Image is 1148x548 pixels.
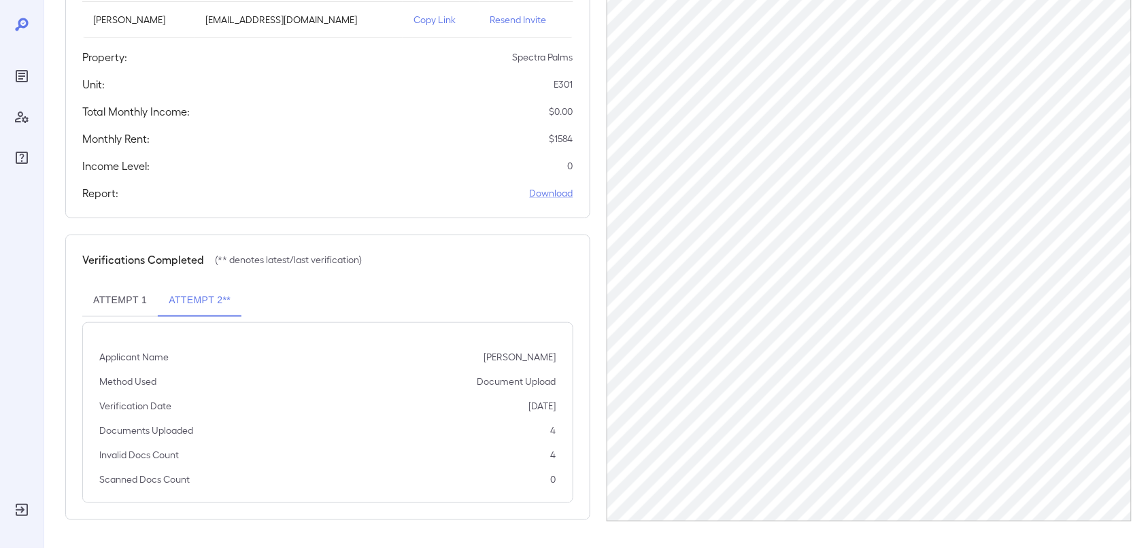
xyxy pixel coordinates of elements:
[82,49,127,65] h5: Property:
[82,185,118,201] h5: Report:
[477,375,556,388] p: Document Upload
[82,131,150,147] h5: Monthly Rent:
[11,499,33,521] div: Log Out
[93,13,184,27] p: [PERSON_NAME]
[551,448,556,462] p: 4
[550,132,573,145] p: $ 1584
[99,424,193,437] p: Documents Uploaded
[11,65,33,87] div: Reports
[82,252,204,268] h5: Verifications Completed
[99,350,169,364] p: Applicant Name
[11,106,33,128] div: Manage Users
[158,284,241,317] button: Attempt 2**
[99,448,179,462] p: Invalid Docs Count
[413,13,469,27] p: Copy Link
[530,186,573,200] a: Download
[551,424,556,437] p: 4
[550,105,573,118] p: $ 0.00
[215,253,362,267] p: (** denotes latest/last verification)
[484,350,556,364] p: [PERSON_NAME]
[554,78,573,91] p: E301
[513,50,573,64] p: Spectra Palms
[11,147,33,169] div: FAQ
[205,13,392,27] p: [EMAIL_ADDRESS][DOMAIN_NAME]
[99,473,190,486] p: Scanned Docs Count
[529,399,556,413] p: [DATE]
[82,103,190,120] h5: Total Monthly Income:
[568,159,573,173] p: 0
[99,375,156,388] p: Method Used
[551,473,556,486] p: 0
[82,158,150,174] h5: Income Level:
[82,76,105,92] h5: Unit:
[82,284,158,317] button: Attempt 1
[490,13,562,27] p: Resend Invite
[99,399,171,413] p: Verification Date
